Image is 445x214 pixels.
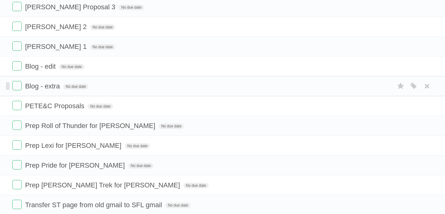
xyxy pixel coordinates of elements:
label: Done [12,81,22,90]
span: No due date [63,84,88,89]
span: No due date [128,163,153,169]
span: [PERSON_NAME] Proposal 3 [25,3,117,11]
label: Done [12,2,22,11]
span: No due date [159,123,184,129]
span: No due date [90,44,115,50]
span: Prep Lexi for [PERSON_NAME] [25,142,123,149]
span: Blog - edit [25,62,57,70]
label: Done [12,180,22,189]
span: No due date [184,183,209,188]
span: Transfer ST page from old gmail to SFL gmail [25,201,163,209]
span: PETE&C Proposals [25,102,86,110]
label: Done [12,160,22,169]
label: Star task [395,81,407,91]
label: Done [12,101,22,110]
span: No due date [165,203,190,208]
label: Done [12,61,22,71]
label: Done [12,41,22,51]
span: Prep Pride for [PERSON_NAME] [25,161,126,169]
label: Done [12,140,22,150]
span: No due date [90,24,115,30]
label: Done [12,121,22,130]
span: No due date [119,5,144,10]
span: No due date [88,104,113,109]
label: Done [12,22,22,31]
span: No due date [125,143,150,149]
span: Prep [PERSON_NAME] Trek for [PERSON_NAME] [25,181,181,189]
span: Prep Roll of Thunder for [PERSON_NAME] [25,122,157,130]
span: No due date [59,64,84,70]
span: Blog - extra [25,82,61,90]
span: [PERSON_NAME] 1 [25,43,88,50]
label: Done [12,200,22,209]
span: [PERSON_NAME] 2 [25,23,88,31]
